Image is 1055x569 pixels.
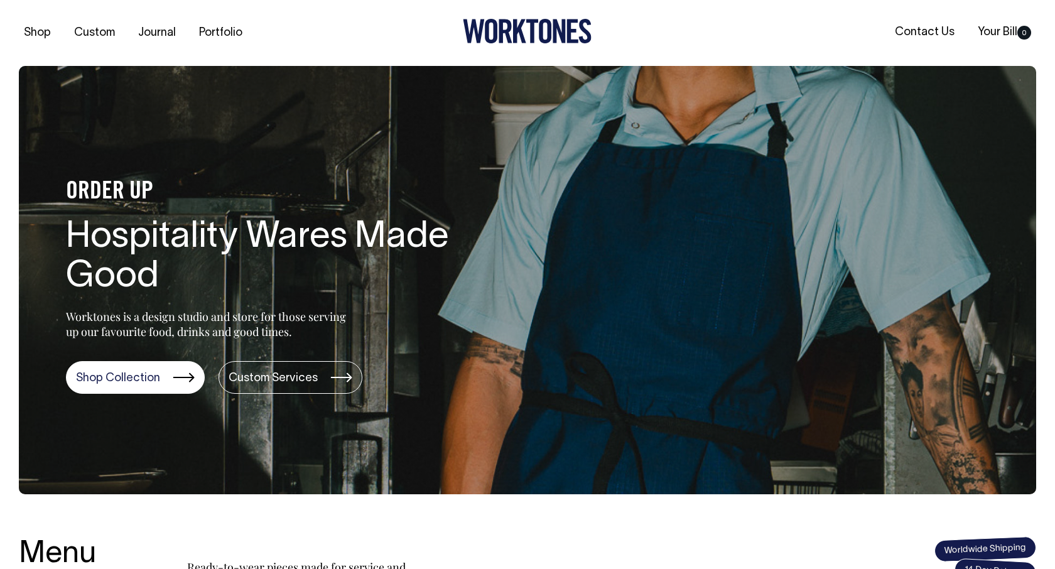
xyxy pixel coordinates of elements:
h1: Hospitality Wares Made Good [66,218,468,298]
a: Journal [133,23,181,43]
a: Contact Us [890,22,960,43]
a: Custom Services [219,361,362,394]
a: Shop Collection [66,361,205,394]
h4: ORDER UP [66,179,468,205]
a: Custom [69,23,120,43]
a: Shop [19,23,56,43]
span: 0 [1017,26,1031,40]
span: Worldwide Shipping [934,536,1036,562]
p: Worktones is a design studio and store for those serving up our favourite food, drinks and good t... [66,309,352,339]
a: Your Bill0 [973,22,1036,43]
a: Portfolio [194,23,247,43]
